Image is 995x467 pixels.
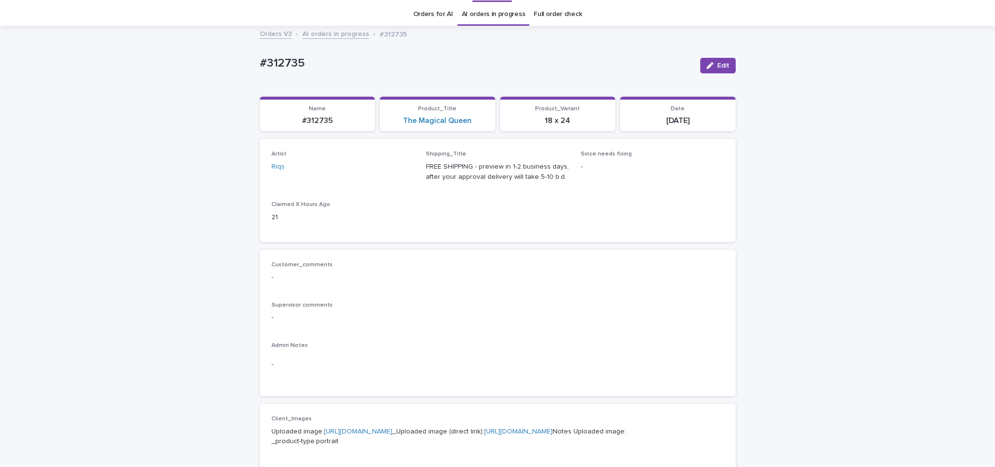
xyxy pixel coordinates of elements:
span: Client_Images [271,416,312,422]
span: Shipping_Title [426,151,466,157]
p: FREE SHIPPING - preview in 1-2 business days, after your approval delivery will take 5-10 b.d. [426,162,569,182]
p: [DATE] [626,116,730,125]
p: 18 x 24 [506,116,610,125]
span: Claimed X Hours Ago [271,202,330,208]
span: Customer_comments [271,262,333,268]
a: Orders V3 [260,28,292,39]
p: 21 [271,212,415,223]
a: Full order check [534,3,582,26]
span: Supervisor comments [271,302,333,308]
a: [URL][DOMAIN_NAME] [324,428,392,435]
p: #312735 [266,116,370,125]
a: The Magical Queen [403,116,472,125]
span: Name [309,106,326,112]
p: - [271,360,724,370]
span: Product_Variant [535,106,580,112]
a: Riqs [271,162,285,172]
span: Product_Title [418,106,456,112]
a: [URL][DOMAIN_NAME] [484,428,553,435]
a: AI orders in progress [303,28,369,39]
p: - [581,162,724,172]
span: Date [671,106,685,112]
a: AI orders in progress [462,3,525,26]
p: #312735 [380,28,407,39]
span: Since needs fixing [581,151,632,157]
p: Uploaded image: _Uploaded image (direct link): Notes Uploaded image: _product-type:portrait [271,427,724,447]
span: Admin Notes [271,343,308,348]
a: Orders for AI [413,3,453,26]
p: #312735 [260,56,692,70]
p: - [271,312,724,323]
span: Artist [271,151,287,157]
span: Edit [717,62,729,69]
button: Edit [700,58,736,73]
p: - [271,272,724,282]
